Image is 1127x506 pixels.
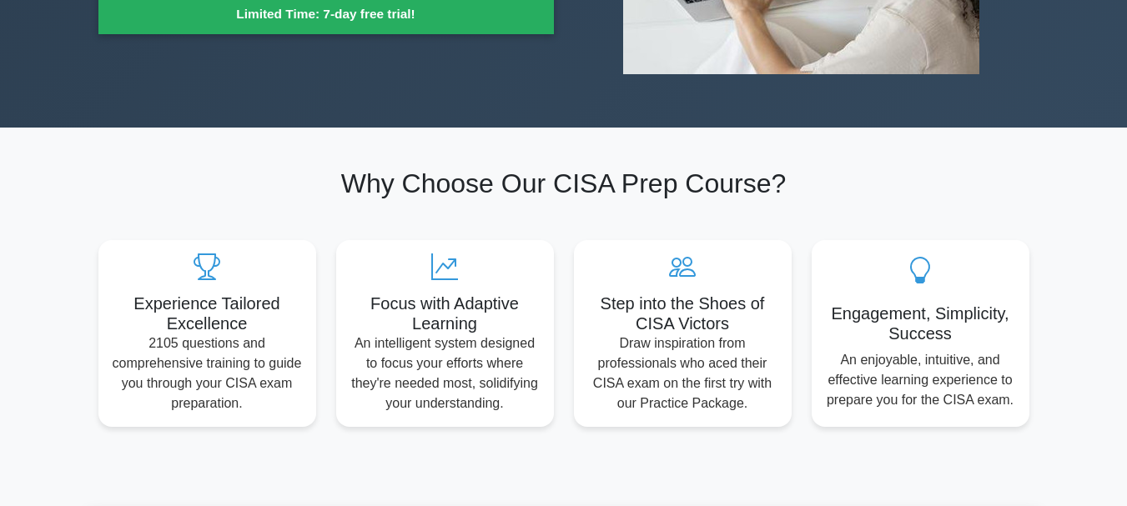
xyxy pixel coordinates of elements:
[587,333,778,413] p: Draw inspiration from professionals who aced their CISA exam on the first try with our Practice P...
[825,303,1016,343] h5: Engagement, Simplicity, Success
[350,333,541,413] p: An intelligent system designed to focus your efforts where they're needed most, solidifying your ...
[825,350,1016,410] p: An enjoyable, intuitive, and effective learning experience to prepare you for the CISA exam.
[112,333,303,413] p: 2105 questions and comprehensive training to guide you through your CISA exam preparation.
[350,293,541,333] h5: Focus with Adaptive Learning
[119,4,533,23] small: Limited Time: 7-day free trial!
[587,293,778,333] h5: Step into the Shoes of CISA Victors
[98,168,1029,199] h2: Why Choose Our CISA Prep Course?
[112,293,303,333] h5: Experience Tailored Excellence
